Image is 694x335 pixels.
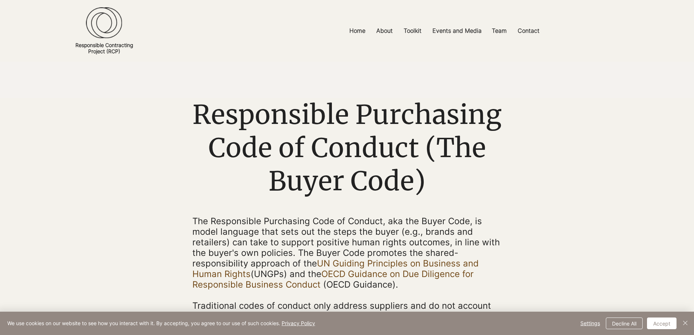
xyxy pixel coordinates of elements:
a: Team [486,23,512,39]
button: Accept [647,318,677,329]
nav: Site [259,23,629,39]
p: Toolkit [400,23,425,39]
span: The Responsible Purchasing Code of Conduct, aka the Buyer Code, is model language that sets out t... [192,216,500,290]
a: Events and Media [427,23,486,39]
p: Events and Media [429,23,485,39]
a: Home [344,23,371,39]
span: We use cookies on our website to see how you interact with it. By accepting, you agree to our use... [7,320,315,327]
a: Privacy Policy [282,320,315,326]
button: Decline All [606,318,643,329]
a: UN Guiding Principles on Business and Human Rights [192,258,479,279]
button: Close [681,318,690,329]
a: OECD Guidance on Due Diligence for Responsible Business Conduct [192,269,474,290]
a: About [371,23,398,39]
span: Responsible Purchasing Code of Conduct (The Buyer Code) [192,98,502,198]
img: Close [681,319,690,327]
a: Contact [512,23,545,39]
span: Settings [580,318,600,329]
p: Contact [514,23,543,39]
p: About [373,23,396,39]
a: Responsible ContractingProject (RCP) [75,42,133,54]
a: Toolkit [398,23,427,39]
p: Team [488,23,510,39]
p: Home [346,23,369,39]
